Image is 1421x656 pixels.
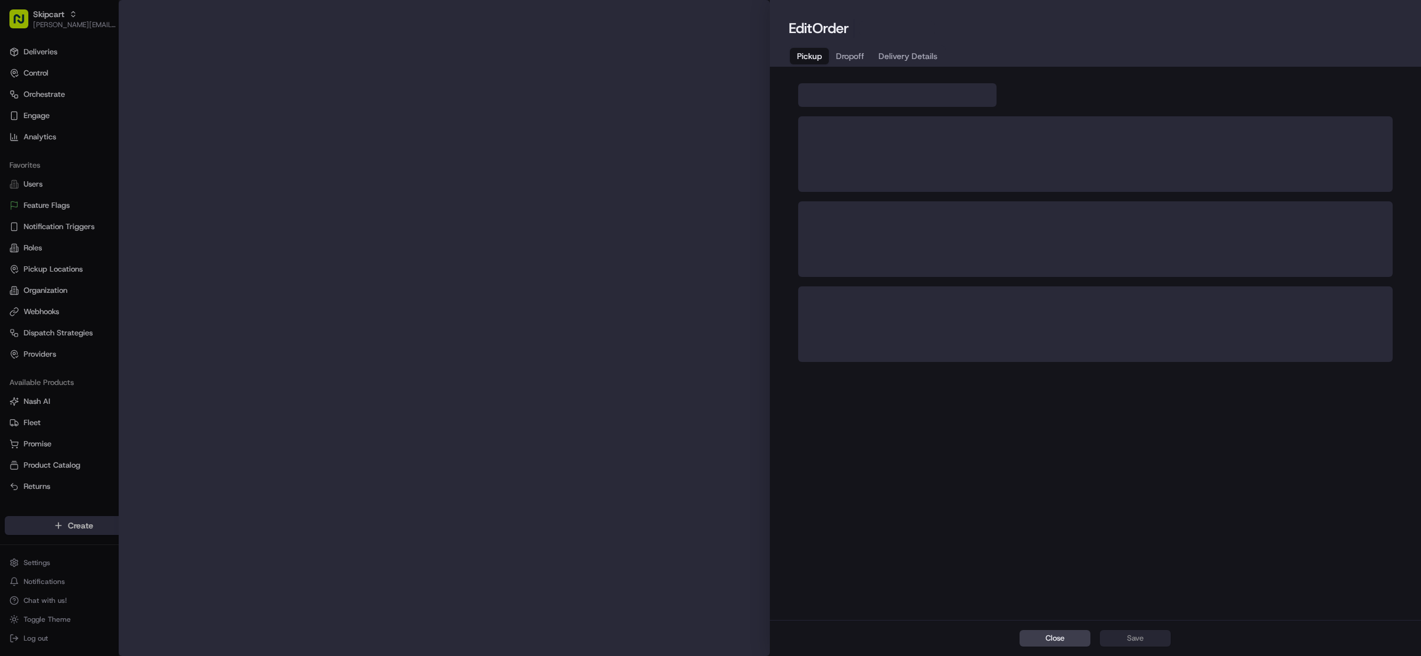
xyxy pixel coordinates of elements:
h1: Edit [789,19,849,38]
button: Close [1020,630,1090,647]
span: Order [812,19,849,38]
span: Delivery Details [878,50,937,62]
span: Dropoff [836,50,864,62]
span: Pickup [797,50,822,62]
